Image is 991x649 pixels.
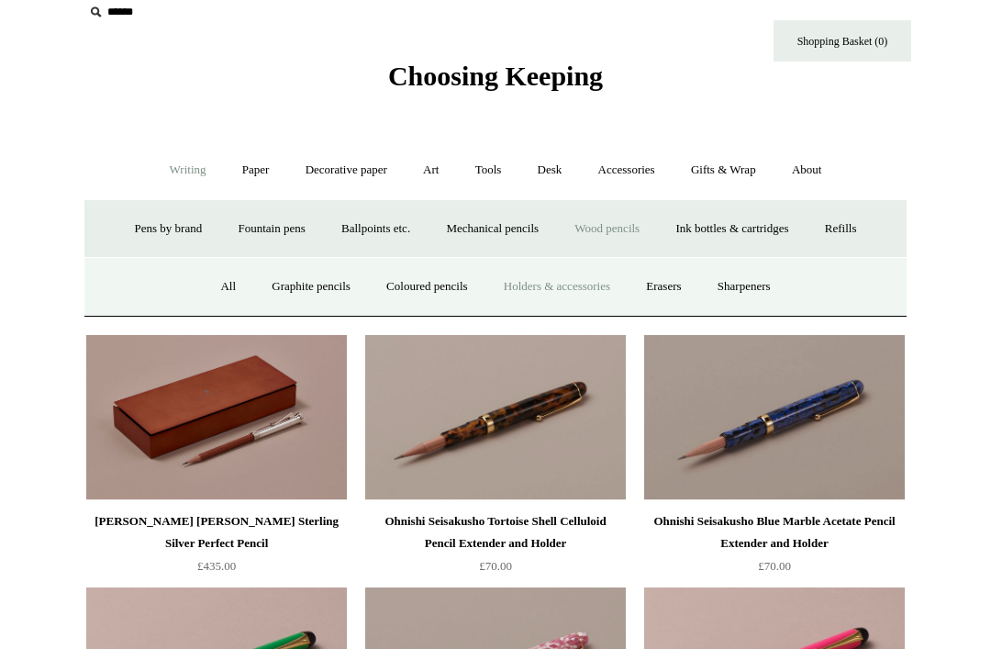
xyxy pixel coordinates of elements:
[558,205,656,253] a: Wood pencils
[221,205,321,253] a: Fountain pens
[365,510,626,586] a: Ohnishi Seisakusho Tortoise Shell Celluloid Pencil Extender and Holder £70.00
[388,61,603,91] span: Choosing Keeping
[808,205,874,253] a: Refills
[370,510,621,554] div: Ohnishi Seisakusho Tortoise Shell Celluloid Pencil Extender and Holder
[86,335,347,500] a: Graf Von Faber-Castell Sterling Silver Perfect Pencil Graf Von Faber-Castell Sterling Silver Perf...
[388,75,603,88] a: Choosing Keeping
[289,146,404,195] a: Decorative paper
[629,263,697,311] a: Erasers
[644,335,905,500] img: Ohnishi Seisakusho Blue Marble Acetate Pencil Extender and Holder
[674,146,773,195] a: Gifts & Wrap
[644,510,905,586] a: Ohnishi Seisakusho Blue Marble Acetate Pencil Extender and Holder £70.00
[86,335,347,500] img: Graf Von Faber-Castell Sterling Silver Perfect Pencil
[365,335,626,500] a: Ohnishi Seisakusho Tortoise Shell Celluloid Pencil Extender and Holder Ohnishi Seisakusho Tortois...
[487,263,627,311] a: Holders & accessories
[365,335,626,500] img: Ohnishi Seisakusho Tortoise Shell Celluloid Pencil Extender and Holder
[659,205,805,253] a: Ink bottles & cartridges
[197,559,236,573] span: £435.00
[325,205,427,253] a: Ballpoints etc.
[774,20,911,62] a: Shopping Basket (0)
[406,146,455,195] a: Art
[479,559,512,573] span: £70.00
[649,510,900,554] div: Ohnishi Seisakusho Blue Marble Acetate Pencil Extender and Holder
[521,146,579,195] a: Desk
[429,205,555,253] a: Mechanical pencils
[204,263,252,311] a: All
[758,559,791,573] span: £70.00
[582,146,672,195] a: Accessories
[370,263,484,311] a: Coloured pencils
[459,146,518,195] a: Tools
[226,146,286,195] a: Paper
[644,335,905,500] a: Ohnishi Seisakusho Blue Marble Acetate Pencil Extender and Holder Ohnishi Seisakusho Blue Marble ...
[91,510,342,554] div: [PERSON_NAME] [PERSON_NAME] Sterling Silver Perfect Pencil
[255,263,367,311] a: Graphite pencils
[118,205,219,253] a: Pens by brand
[775,146,839,195] a: About
[86,510,347,586] a: [PERSON_NAME] [PERSON_NAME] Sterling Silver Perfect Pencil £435.00
[153,146,223,195] a: Writing
[701,263,787,311] a: Sharpeners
